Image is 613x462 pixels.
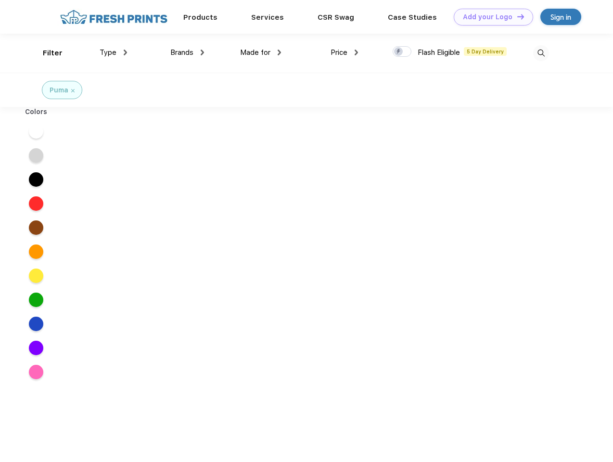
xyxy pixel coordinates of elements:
[464,47,507,56] span: 5 Day Delivery
[124,50,127,55] img: dropdown.png
[331,48,347,57] span: Price
[550,12,571,23] div: Sign in
[533,45,549,61] img: desktop_search.svg
[463,13,512,21] div: Add your Logo
[418,48,460,57] span: Flash Eligible
[170,48,193,57] span: Brands
[100,48,116,57] span: Type
[71,89,75,92] img: filter_cancel.svg
[355,50,358,55] img: dropdown.png
[517,14,524,19] img: DT
[240,48,270,57] span: Made for
[540,9,581,25] a: Sign in
[318,13,354,22] a: CSR Swag
[43,48,63,59] div: Filter
[251,13,284,22] a: Services
[183,13,217,22] a: Products
[201,50,204,55] img: dropdown.png
[278,50,281,55] img: dropdown.png
[50,85,68,95] div: Puma
[57,9,170,26] img: fo%20logo%202.webp
[18,107,55,117] div: Colors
